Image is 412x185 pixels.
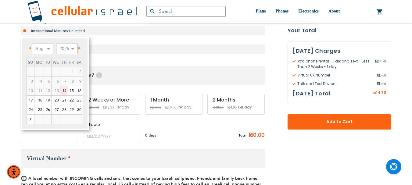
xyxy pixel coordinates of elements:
[375,59,386,69] span: 14.70
[34,77,44,86] span: 4
[373,90,376,96] span: ₪
[256,9,266,13] span: Plans
[293,89,331,98] h3: [DATE] Total
[293,81,377,87] span: Talk and Text Device
[75,77,83,86] span: 9
[213,97,260,103] div: 2 Months
[75,86,83,95] a: 16
[275,9,288,13] span: Phones
[31,28,69,33] strong: International Minutes:
[32,44,53,54] select: Select month
[75,44,82,52] a: Next
[60,105,68,114] a: 28
[308,119,371,125] span: Add to Cart
[44,96,51,105] a: 19
[293,59,375,69] span: Xtra phone rental - Talk and Text - Less Than 2 Weeks - 1 day
[44,86,51,95] span: 12
[60,86,68,95] a: 14
[62,60,66,65] span: Thursday
[69,60,74,65] span: Friday
[68,96,75,105] a: 22
[27,155,67,162] span: Virtual Number
[34,105,44,114] a: 25
[34,96,44,105] a: 18
[60,77,68,86] span: 7
[27,77,34,86] span: 3
[27,86,34,95] span: 10
[96,72,102,78] span: Help
[288,114,391,130] button: Add to Cart
[27,105,34,114] a: 24
[21,130,78,143] input: MM/DD/YYYY
[328,9,340,13] span: About
[52,105,60,114] a: 27
[27,44,35,52] a: Prev
[27,96,34,105] a: 17
[238,133,246,138] span: Total
[298,9,319,13] span: Electronics
[75,67,83,76] span: 2
[377,73,380,78] span: ₪
[146,6,226,17] input: Search
[78,47,81,50] span: Next
[21,66,265,85] h3: When do you need service?
[36,60,42,65] span: Monday
[377,81,380,87] span: ₪
[31,19,63,24] strong: Incoming Minutes:
[149,133,156,138] span: days
[376,90,386,95] span: 14.70
[246,131,265,140] span: ₪0.00
[53,60,59,65] span: Wednesday
[77,60,81,65] span: Saturday
[238,105,252,110] span: Per day
[178,105,192,110] span: Per day
[34,86,44,95] span: 11
[68,105,75,114] a: 29
[88,105,99,109] span: ₪18.50
[52,86,60,95] span: 13
[75,96,83,105] a: 23
[293,46,386,55] h3: [DATE] Charges
[21,26,265,35] li: Unlimited
[375,59,378,64] span: ₪
[213,105,224,109] span: ₪10.50
[83,122,140,127] label: End date
[103,105,114,109] span: ₪12.95
[145,133,149,138] span: 0
[68,77,75,86] span: 8
[52,77,60,86] span: 6
[83,130,140,143] input: MM/DD/YYYY
[45,60,50,65] span: Tuesday
[44,105,51,114] a: 26
[28,1,137,22] img: Cellular Israel Logo
[44,77,51,86] span: 5
[150,97,197,103] div: 1 Month
[165,105,176,109] span: ₪10.00
[60,96,68,105] a: 21
[116,105,129,110] span: Per day
[68,67,75,76] span: 1
[52,96,60,105] a: 20
[377,81,386,87] span: 0.00
[150,105,161,109] span: ₪14.00
[56,44,77,54] select: Select year
[68,86,75,95] a: 15
[88,97,135,103] div: 2 Weeks or More
[7,165,20,179] div: Accessibility Menu
[227,105,237,109] span: ₪4.90
[377,73,386,78] span: 0.00
[21,35,265,44] li: NA
[288,26,391,35] strong: Your Total
[75,105,83,114] a: 30
[293,73,377,78] span: Virtual UK Number
[27,115,34,124] a: 31
[28,60,33,65] span: Sunday
[29,47,31,50] span: Prev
